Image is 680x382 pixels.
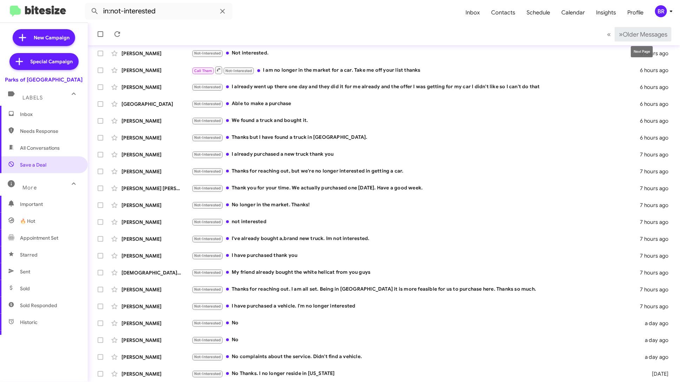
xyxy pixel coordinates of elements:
div: My friend already bought the white hellcat from you guys [192,268,640,277]
div: We found a truck and bought it. [192,117,640,125]
span: Important [20,201,80,208]
div: [PERSON_NAME] [121,84,192,91]
span: Sold [20,285,30,292]
span: Appointment Set [20,234,58,241]
span: Older Messages [623,31,667,38]
span: Not-Interested [194,321,221,325]
div: Able to make a purchase [192,100,640,108]
div: 7 hours ago [640,168,674,175]
div: 6 hours ago [640,67,674,74]
div: 7 hours ago [640,219,674,226]
div: a day ago [641,320,674,327]
button: Next [615,27,672,41]
a: Special Campaign [9,53,79,70]
nav: Page navigation example [603,27,672,41]
span: Call Them [194,69,212,73]
div: [PERSON_NAME] [121,235,192,242]
span: » [619,30,623,39]
div: [PERSON_NAME] [121,252,192,259]
span: Sold Responded [20,302,57,309]
span: Not-Interested [194,102,221,106]
span: Starred [20,251,38,258]
span: Not-Interested [194,253,221,258]
span: Historic [20,319,38,326]
span: More [22,184,37,191]
span: Not-Interested [194,237,221,241]
a: Schedule [521,2,556,23]
span: All Conversations [20,144,60,151]
div: [PERSON_NAME] [121,202,192,209]
div: 6 hours ago [640,84,674,91]
span: Not-Interested [194,186,221,190]
div: I have purchased a vehicle. I'm no longer interested [192,302,640,310]
span: Labels [22,95,43,101]
div: 6 hours ago [640,117,674,124]
div: 7 hours ago [640,303,674,310]
a: Inbox [460,2,486,23]
span: Not-Interested [194,371,221,376]
a: New Campaign [13,29,75,46]
div: [PERSON_NAME] [121,303,192,310]
span: Not-Interested [194,152,221,157]
div: [PERSON_NAME] [121,320,192,327]
span: Not-Interested [194,287,221,292]
span: Not-Interested [194,203,221,207]
div: Thanks but I have found a truck in [GEOGRAPHIC_DATA]. [192,134,640,142]
div: [PERSON_NAME] [121,354,192,361]
div: I am no longer in the market for a car. Take me off your list thanks [192,66,640,75]
div: 7 hours ago [640,202,674,209]
span: Not-Interested [194,85,221,89]
div: [PERSON_NAME] [121,134,192,141]
div: [DEMOGRAPHIC_DATA] Unspecified [121,269,192,276]
div: 7 hours ago [640,286,674,293]
span: Not-Interested [194,355,221,359]
div: [PERSON_NAME] [121,286,192,293]
div: not interested [192,218,640,226]
div: [PERSON_NAME] [121,370,192,377]
div: BR [655,5,667,17]
div: [PERSON_NAME] [PERSON_NAME] [121,185,192,192]
div: Parks of [GEOGRAPHIC_DATA] [5,76,83,83]
span: Calendar [556,2,590,23]
div: 7 hours ago [640,252,674,259]
div: 6 hours ago [640,134,674,141]
span: 🔥 Hot [20,218,35,225]
div: [PERSON_NAME] [121,219,192,226]
span: Needs Response [20,128,80,135]
div: Thank you for your time. We actually purchased one [DATE]. Have a good week. [192,184,640,192]
span: Inbox [20,111,80,118]
div: No complaints about the service. Didn't find a vehicle. [192,353,641,361]
div: a day ago [641,337,674,344]
div: I already purchased a new truck thank you [192,150,640,158]
div: [PERSON_NAME] [121,337,192,344]
div: Not interested. [192,49,640,57]
span: « [607,30,611,39]
div: I already went up there one day and they did it for me already and the offer I was getting for my... [192,83,640,91]
div: No Thanks. I no longer reside in [US_STATE] [192,370,641,378]
span: New Campaign [34,34,70,41]
div: Next Page [631,46,653,57]
span: Not-Interested [194,135,221,140]
span: Not-Interested [225,69,252,73]
span: Special Campaign [31,58,73,65]
span: Not-Interested [194,118,221,123]
div: Thanks for reaching out. I am all set. Being in [GEOGRAPHIC_DATA] it is more feasible for us to p... [192,285,640,293]
span: Not-Interested [194,270,221,275]
button: Previous [603,27,615,41]
div: [PERSON_NAME] [121,151,192,158]
div: [GEOGRAPHIC_DATA] [121,101,192,108]
span: Not-Interested [194,51,221,56]
div: 7 hours ago [640,269,674,276]
a: Contacts [486,2,521,23]
span: Sent [20,268,30,275]
div: [PERSON_NAME] [121,67,192,74]
a: Insights [590,2,622,23]
span: Not-Interested [194,304,221,309]
a: Profile [622,2,649,23]
div: a day ago [641,354,674,361]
